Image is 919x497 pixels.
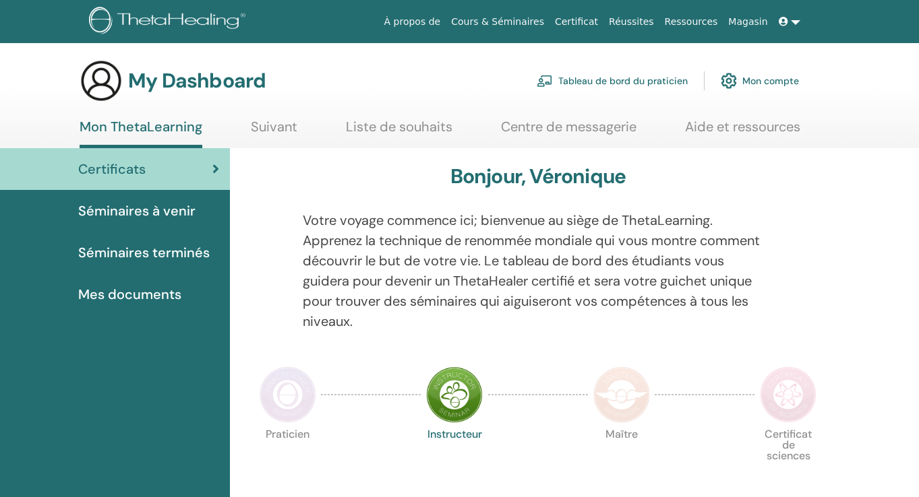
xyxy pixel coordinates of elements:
[128,69,266,93] h3: My Dashboard
[251,119,297,145] a: Suivant
[603,9,659,34] a: Réussites
[446,9,550,34] a: Cours & Séminaires
[78,201,196,221] span: Séminaires à venir
[760,429,817,486] p: Certificat de sciences
[346,119,452,145] a: Liste de souhaits
[593,366,650,423] img: Master
[550,9,603,34] a: Certificat
[89,7,250,37] img: logo.png
[78,284,181,304] span: Mes documents
[80,59,123,102] img: generic-user-icon.jpg
[537,66,688,96] a: Tableau de bord du praticien
[685,119,800,145] a: Aide et ressources
[260,429,316,486] p: Praticien
[659,9,723,34] a: Ressources
[80,119,202,148] a: Mon ThetaLearning
[379,9,446,34] a: À propos de
[260,366,316,423] img: Practitioner
[593,429,650,486] p: Maître
[426,366,483,423] img: Instructor
[426,429,483,486] p: Instructeur
[723,9,773,34] a: Magasin
[501,119,636,145] a: Centre de messagerie
[721,66,799,96] a: Mon compte
[78,159,146,179] span: Certificats
[537,75,553,87] img: chalkboard-teacher.svg
[760,366,817,423] img: Certificate of Science
[721,69,737,92] img: cog.svg
[303,210,773,331] p: Votre voyage commence ici; bienvenue au siège de ThetaLearning. Apprenez la technique de renommée...
[78,242,210,263] span: Séminaires terminés
[450,164,626,189] h3: Bonjour, Véronique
